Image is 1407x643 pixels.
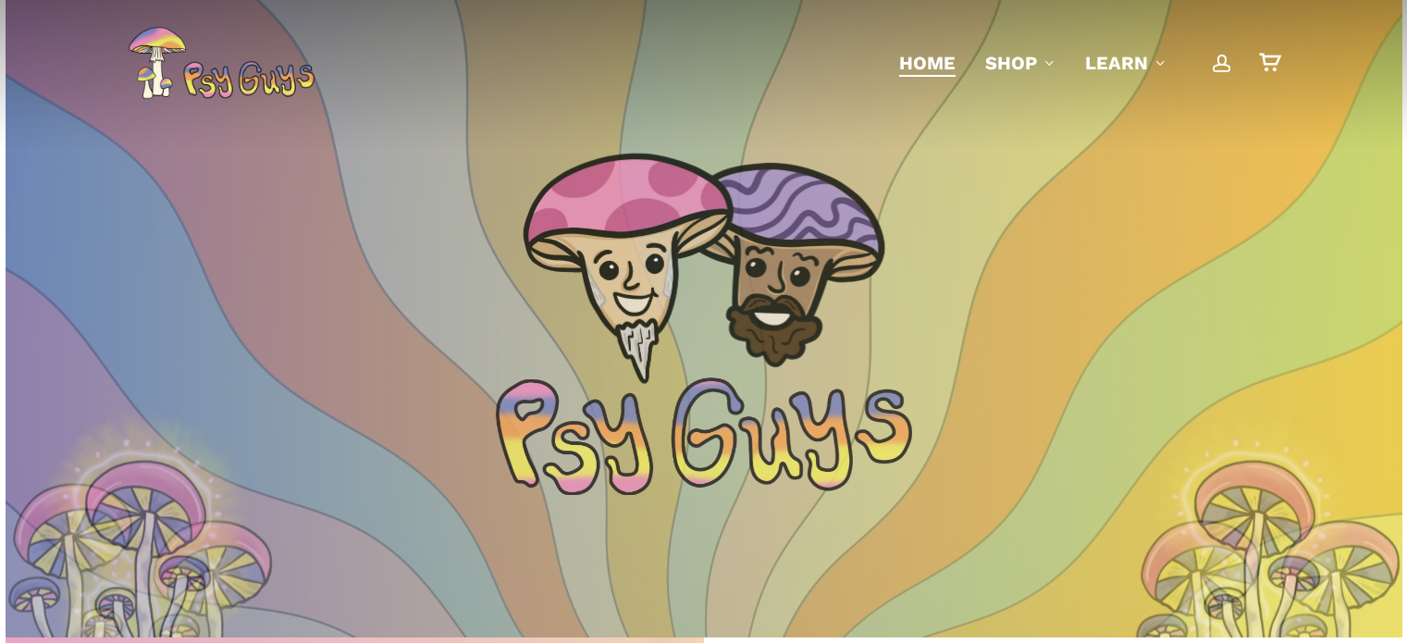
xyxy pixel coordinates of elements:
[985,50,1055,76] a: Shop
[128,26,315,100] img: PsyGuys
[1085,50,1166,76] a: Learn
[519,129,889,406] img: PsyGuys Heads Logo
[496,377,912,495] img: Psychedelic PsyGuys Text Logo
[985,52,1037,74] span: Shop
[1085,52,1148,74] span: Learn
[899,50,956,76] a: Home
[899,52,956,74] span: Home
